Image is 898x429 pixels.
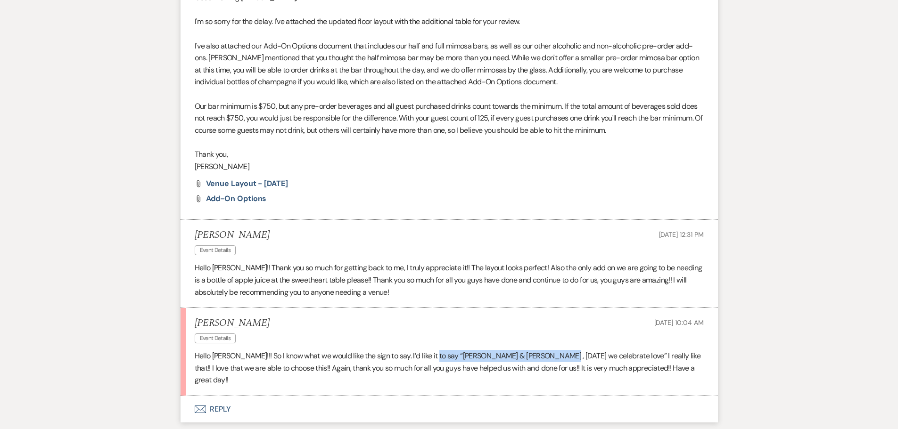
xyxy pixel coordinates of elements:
[206,178,288,188] span: Venue Layout - [DATE]
[195,40,704,88] p: I've also attached our Add-On Options document that includes our half and full mimosa bars, as we...
[195,148,704,161] p: Thank you,
[195,16,704,28] p: I'm so sorry for the delay. I've attached the updated floor layout with the additional table for ...
[195,245,236,255] span: Event Details
[195,262,704,298] p: Hello [PERSON_NAME]!! Thank you so much for getting back to me, I truly appreciate it!! The layou...
[195,317,270,329] h5: [PERSON_NAME]
[181,396,718,422] button: Reply
[206,180,288,187] a: Venue Layout - [DATE]
[195,161,704,173] p: [PERSON_NAME]
[206,194,267,203] span: Add-On Options
[195,100,704,137] p: Our bar minimum is $750, but any pre-order beverages and all guest purchased drinks count towards...
[195,229,270,241] h5: [PERSON_NAME]
[206,195,267,202] a: Add-On Options
[654,318,704,327] span: [DATE] 10:04 AM
[195,333,236,343] span: Event Details
[659,230,704,239] span: [DATE] 12:31 PM
[195,350,704,386] p: Hello [PERSON_NAME]!!! So I know what we would like the sign to say. I’d like it to say “[PERSON_...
